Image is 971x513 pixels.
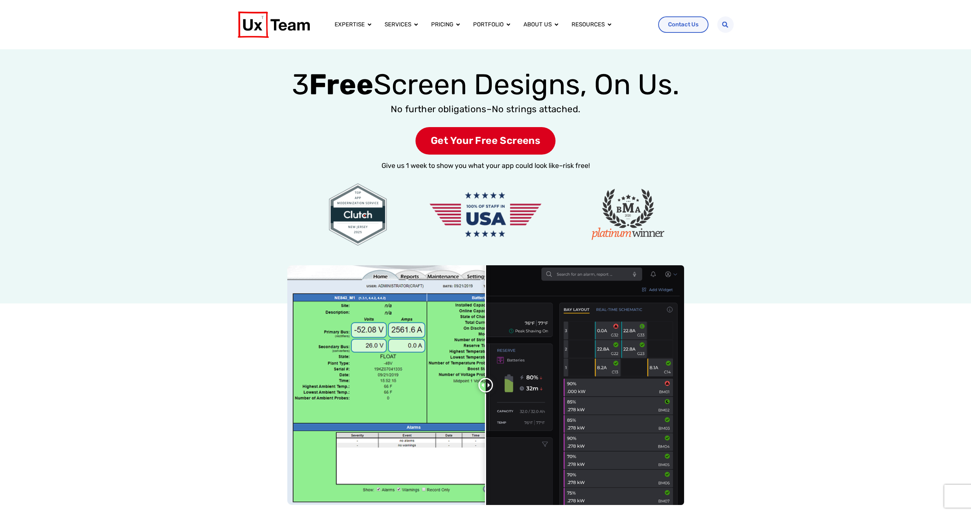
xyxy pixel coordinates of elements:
div: Menu Toggle [328,17,652,32]
a: Services [385,20,411,29]
span: Get Your Free Screens [415,127,556,155]
a: Pricing [431,20,453,29]
a: Expertise [335,20,365,29]
a: Contact Us [658,16,709,33]
img: UX Team Logo [238,11,310,38]
strong: Free [309,68,374,102]
a: About us [523,20,552,29]
img: 2020 Summer Awards Platinum AwardBest Mobile App Design [584,186,672,242]
a: Resources [572,20,605,29]
img: Clutch top user experience company for app modernization in New Jersey [328,183,388,247]
iframe: Chat Widget [933,476,971,513]
span: Contact Us [668,22,699,27]
div: Search [717,16,734,33]
a: Portfolio [473,20,504,29]
nav: Menu [328,17,652,32]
